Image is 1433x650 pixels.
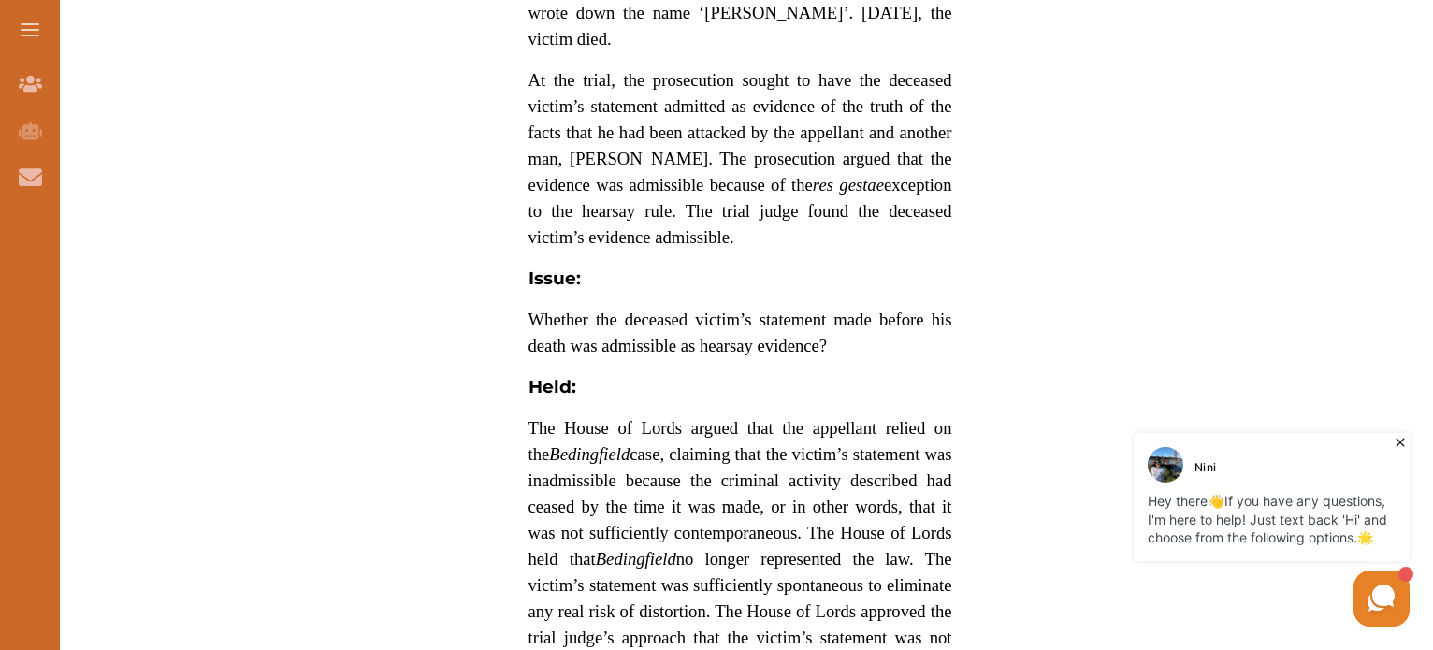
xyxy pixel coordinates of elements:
em: res gestae [813,175,884,195]
strong: Issue: [528,267,581,289]
em: Bedingfield [549,444,630,464]
iframe: HelpCrunch [984,428,1414,631]
strong: Held: [528,376,576,397]
em: Bedingfield [596,549,676,569]
iframe: Reviews Badge Ribbon Widget [1005,9,1360,53]
span: Whether the deceased victim’s statement made before his death was admissible as hearsay evidence? [528,310,952,355]
span: At the trial, the prosecution sought to have the deceased victim’s statement admitted as evidence... [528,70,952,247]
